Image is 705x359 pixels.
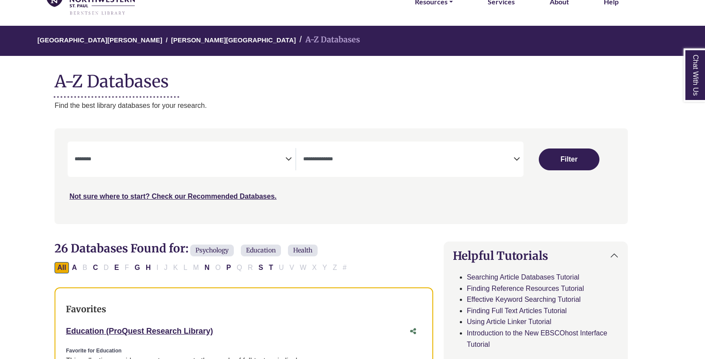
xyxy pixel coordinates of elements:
div: Favorite for Education [66,347,422,355]
textarea: Search [75,156,285,163]
a: Searching Article Databases Tutorial [467,273,579,281]
button: Filter Results N [202,262,212,273]
a: Finding Full Text Articles Tutorial [467,307,567,314]
a: [GEOGRAPHIC_DATA][PERSON_NAME] [38,35,162,44]
div: Alpha-list to filter by first letter of database name [55,263,350,271]
span: Health [288,245,318,256]
textarea: Search [303,156,513,163]
button: Filter Results P [224,262,234,273]
button: Filter Results A [69,262,80,273]
button: Filter Results E [112,262,122,273]
h1: A-Z Databases [55,65,628,91]
button: Share this database [404,323,422,340]
li: A-Z Databases [296,34,360,46]
button: Submit for Search Results [539,148,599,170]
a: Using Article Linker Tutorial [467,318,551,325]
button: Filter Results H [143,262,154,273]
a: Effective Keyword Searching Tutorial [467,296,581,303]
button: Filter Results G [132,262,142,273]
a: Introduction to the New EBSCOhost Interface Tutorial [467,329,607,348]
button: Helpful Tutorials [444,242,627,269]
span: 26 Databases Found for: [55,241,188,255]
a: Education (ProQuest Research Library) [66,327,213,335]
button: Filter Results C [90,262,101,273]
button: Filter Results S [256,262,266,273]
a: Finding Reference Resources Tutorial [467,285,584,292]
button: All [55,262,68,273]
p: Find the best library databases for your research. [55,100,628,111]
span: Education [241,245,281,256]
span: Psychology [190,245,234,256]
button: Filter Results T [266,262,276,273]
nav: Search filters [55,128,628,224]
h3: Favorites [66,304,422,314]
a: [PERSON_NAME][GEOGRAPHIC_DATA] [171,35,296,44]
a: Not sure where to start? Check our Recommended Databases. [69,193,277,200]
nav: breadcrumb [55,26,628,56]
